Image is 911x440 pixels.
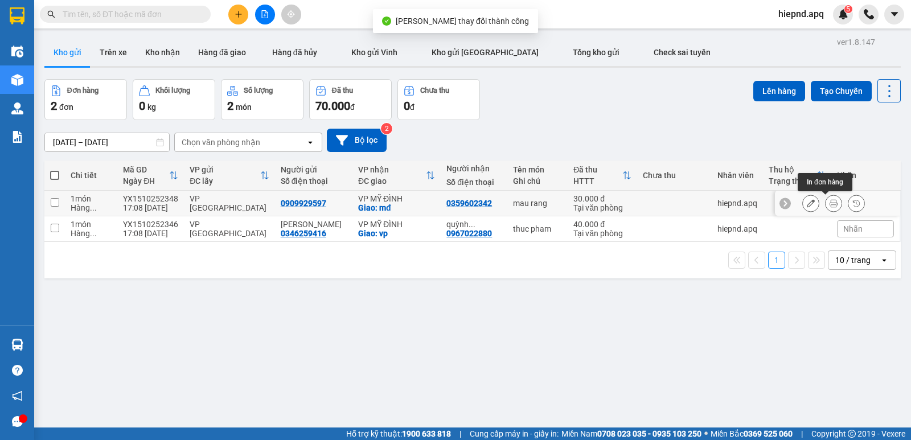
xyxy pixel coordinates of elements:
[133,79,215,120] button: Khối lượng0kg
[6,57,27,113] img: logo
[346,427,451,440] span: Hỗ trợ kỹ thuật:
[63,8,197,20] input: Tìm tên, số ĐT hoặc mã đơn
[327,129,387,152] button: Bộ lọc
[117,161,184,191] th: Toggle SortBy
[837,36,875,48] div: ver 1.8.147
[190,194,269,212] div: VP [GEOGRAPHIC_DATA]
[704,431,708,436] span: ⚪️
[837,171,894,180] div: Nhãn
[404,99,410,113] span: 0
[189,39,255,66] button: Hàng đã giao
[358,203,435,212] div: Giao: mđ
[350,102,355,112] span: đ
[753,81,805,101] button: Lên hàng
[446,229,492,238] div: 0967022880
[838,9,848,19] img: icon-new-feature
[513,176,562,186] div: Ghi chú
[561,427,701,440] span: Miền Nam
[190,176,260,186] div: ĐC lấy
[420,87,449,94] div: Chưa thu
[358,229,435,238] div: Giao: vp
[91,39,136,66] button: Trên xe
[11,339,23,351] img: warehouse-icon
[768,252,785,269] button: 1
[255,5,275,24] button: file-add
[33,9,115,46] strong: CHUYỂN PHÁT NHANH AN PHÚ QUÝ
[184,161,274,191] th: Toggle SortBy
[261,10,269,18] span: file-add
[236,102,252,112] span: món
[402,429,451,438] strong: 1900 633 818
[568,161,637,191] th: Toggle SortBy
[147,102,156,112] span: kg
[190,165,260,174] div: VP gửi
[351,48,397,57] span: Kho gửi Vinh
[573,165,622,174] div: Đã thu
[432,48,539,57] span: Kho gửi [GEOGRAPHIC_DATA]
[410,102,415,112] span: đ
[11,102,23,114] img: warehouse-icon
[11,46,23,57] img: warehouse-icon
[843,224,863,233] span: Nhãn
[306,138,315,147] svg: open
[446,164,502,173] div: Người nhận
[67,87,99,94] div: Đơn hàng
[769,7,833,21] span: hiepnd.apq
[155,87,190,94] div: Khối lượng
[123,220,178,229] div: YX1510252346
[763,161,831,191] th: Toggle SortBy
[446,220,502,229] div: quỳnh như0857506245
[811,81,872,101] button: Tạo Chuyến
[597,429,701,438] strong: 0708 023 035 - 0935 103 250
[573,220,631,229] div: 40.000 đ
[573,176,622,186] div: HTTT
[272,48,317,57] span: Hàng đã hủy
[654,48,711,57] span: Check sai tuyến
[281,199,326,208] div: 0909929597
[123,194,178,203] div: YX1510252348
[123,229,178,238] div: 17:08 [DATE]
[309,79,392,120] button: Đã thu70.000đ
[846,5,850,13] span: 5
[244,87,273,94] div: Số lượng
[123,203,178,212] div: 17:08 [DATE]
[358,194,435,203] div: VP MỸ ĐÌNH
[71,194,112,203] div: 1 món
[44,79,127,120] button: Đơn hàng2đơn
[469,220,475,229] span: ...
[835,254,871,266] div: 10 / trang
[44,39,91,66] button: Kho gửi
[12,390,23,401] span: notification
[71,229,112,238] div: Hàng thông thường
[446,178,502,187] div: Số điện thoại
[744,429,793,438] strong: 0369 525 060
[281,165,347,174] div: Người gửi
[397,79,480,120] button: Chưa thu0đ
[573,229,631,238] div: Tại văn phòng
[221,79,303,120] button: Số lượng2món
[287,10,295,18] span: aim
[358,165,426,174] div: VP nhận
[190,220,269,238] div: VP [GEOGRAPHIC_DATA]
[228,5,248,24] button: plus
[798,173,852,191] div: In đơn hàng
[332,87,353,94] div: Đã thu
[513,199,562,208] div: mau rang
[123,165,169,174] div: Mã GD
[358,176,426,186] div: ĐC giao
[71,171,112,180] div: Chi tiết
[12,416,23,427] span: message
[139,99,145,113] span: 0
[769,165,816,174] div: Thu hộ
[281,229,326,238] div: 0346259416
[315,99,350,113] span: 70.000
[513,224,562,233] div: thuc pham
[643,171,706,180] div: Chưa thu
[11,131,23,143] img: solution-icon
[717,199,757,208] div: hiepnd.apq
[47,10,55,18] span: search
[717,171,757,180] div: Nhân viên
[769,176,816,186] div: Trạng thái
[281,220,347,229] div: trần thị thảo
[136,39,189,66] button: Kho nhận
